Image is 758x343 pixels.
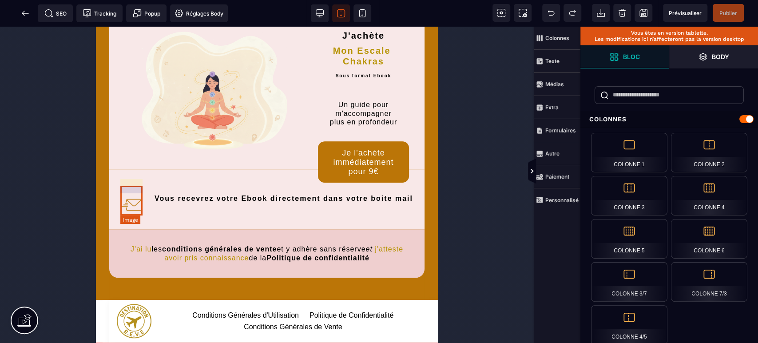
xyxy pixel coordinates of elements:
span: Personnalisé [534,188,580,211]
div: Colonne 3/7 [591,262,667,302]
text: les et y adhère sans réserve de la [27,216,315,237]
span: SEO [44,9,67,18]
span: Ouvrir les blocs [580,45,669,68]
div: Colonne 2 [671,133,747,172]
strong: Formulaires [545,127,576,134]
strong: Body [712,53,729,60]
span: Afficher les vues [580,158,589,185]
span: Rétablir [564,4,581,22]
span: Tracking [83,9,116,18]
div: Colonne 7/3 [671,262,747,302]
i: et [270,219,276,226]
span: Prévisualiser [669,10,702,16]
span: Enregistrer le contenu [713,4,744,22]
span: Créer une alerte modale [126,4,167,22]
span: Favicon [170,4,228,22]
div: Colonne 3 [591,176,667,215]
span: Voir mobile [353,4,371,22]
span: Enregistrer [635,4,652,22]
strong: Autre [545,150,560,157]
div: Colonne 6 [671,219,747,259]
div: Colonne 4 [671,176,747,215]
div: Colonnes [580,111,758,128]
span: Autre [534,142,580,165]
strong: Paiement [545,173,569,180]
span: Texte [534,50,580,73]
a: Politique de Confidentialité [214,283,298,295]
span: Métadata SEO [38,4,73,22]
span: Nettoyage [613,4,631,22]
span: Médias [534,73,580,96]
strong: Extra [545,104,559,111]
span: Capture d'écran [514,4,532,22]
span: Retour [16,4,34,22]
p: Vous êtes en version tablette. [585,30,754,36]
div: Vous recevrez votre Ebook directement dans votre boite mail [59,167,322,176]
span: Aperçu [663,4,707,22]
span: Popup [133,9,160,18]
span: Voir bureau [311,4,329,22]
b: conditions générales de vente [66,219,181,226]
img: 50fb1381c84962a46156ac928aab38bf_LOGO_aucun_blanc.png [21,277,56,312]
span: Importer [592,4,610,22]
span: Voir les composants [492,4,510,22]
span: Publier [719,10,737,16]
text: Un guide pour m'accompagner plus en profondeur [222,56,313,102]
strong: Texte [545,58,560,64]
span: Code de suivi [76,4,123,22]
h2: Sous format Ebook [222,44,313,56]
span: Colonnes [534,27,580,50]
a: Conditions Générales de Vente [148,295,246,306]
strong: Colonnes [545,35,569,41]
span: Défaire [542,4,560,22]
a: Conditions Générales d'Utilisation [96,283,203,295]
strong: Personnalisé [545,197,579,203]
strong: Médias [545,81,564,88]
div: Colonne 5 [591,219,667,259]
div: Colonne 1 [591,133,667,172]
span: Formulaires [534,119,580,142]
b: Politique de confidentialité [171,227,274,235]
button: Je l'achète immédiatement pour 9€ [222,115,313,156]
span: Ouvrir les calques [669,45,758,68]
p: Les modifications ici n’affecteront pas la version desktop [585,36,754,42]
span: Voir tablette [332,4,350,22]
img: 2ad356435267d6424ff9d7e891453a0c_lettre_small.png [25,160,47,189]
span: Extra [534,96,580,119]
strong: Bloc [623,53,640,60]
span: Paiement [534,165,580,188]
span: Réglages Body [175,9,223,18]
